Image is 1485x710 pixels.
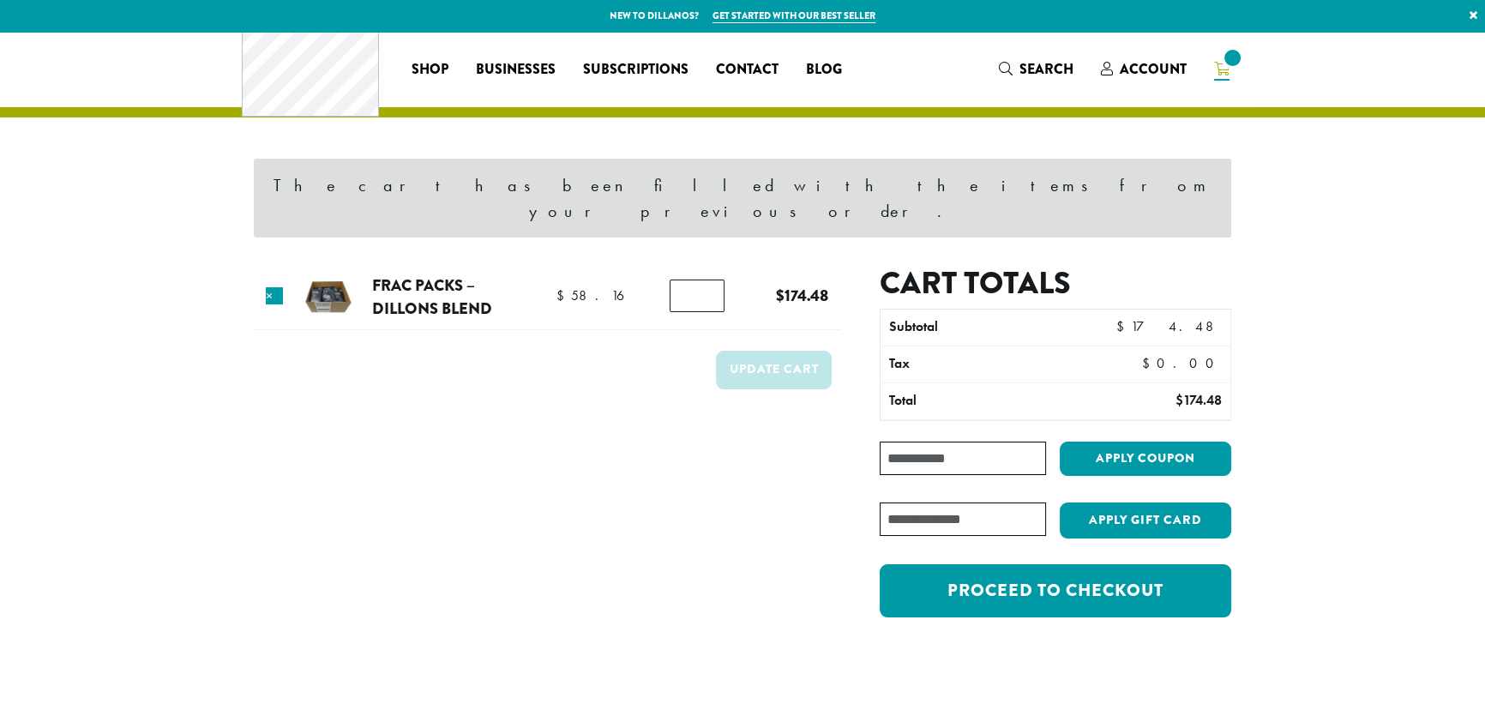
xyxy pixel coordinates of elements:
[881,346,1128,382] th: Tax
[300,269,356,325] img: DCR Frac Pack | Pre-Ground Pre-Portioned Coffees
[776,284,785,307] span: $
[1175,391,1222,409] bdi: 174.48
[670,280,724,312] input: Product quantity
[556,286,571,304] span: $
[583,59,688,81] span: Subscriptions
[880,265,1231,302] h2: Cart totals
[806,59,842,81] span: Blog
[716,351,832,389] button: Update cart
[1142,354,1157,372] span: $
[880,564,1231,617] a: Proceed to checkout
[556,286,649,304] bdi: 58.16
[1116,317,1131,335] span: $
[1120,59,1187,79] span: Account
[254,159,1231,238] div: The cart has been filled with the items from your previous order.
[476,59,556,81] span: Businesses
[1175,391,1183,409] span: $
[412,59,448,81] span: Shop
[1019,59,1073,79] span: Search
[1060,502,1231,539] button: Apply Gift Card
[266,287,283,304] a: Remove this item
[881,383,1091,419] th: Total
[881,310,1091,346] th: Subtotal
[1142,354,1222,372] bdi: 0.00
[398,56,462,83] a: Shop
[712,9,875,23] a: Get started with our best seller
[372,274,492,321] a: Frac Packs – Dillons Blend
[776,284,828,307] bdi: 174.48
[985,55,1087,83] a: Search
[716,59,779,81] span: Contact
[1116,317,1222,335] bdi: 174.48
[1060,442,1231,477] button: Apply coupon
